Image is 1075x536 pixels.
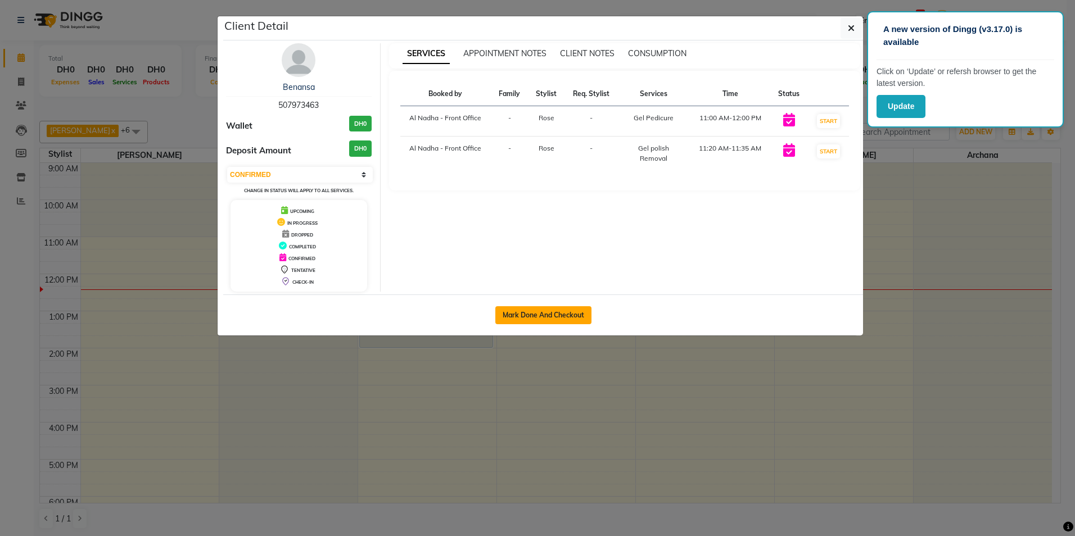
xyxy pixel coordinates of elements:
[539,144,554,152] span: Rose
[290,208,314,214] span: UPCOMING
[690,137,771,171] td: 11:20 AM-11:35 AM
[618,82,690,106] th: Services
[564,82,618,106] th: Req. Stylist
[288,256,315,261] span: CONFIRMED
[226,144,291,157] span: Deposit Amount
[564,106,618,137] td: -
[403,44,450,64] span: SERVICES
[287,220,318,226] span: IN PROGRESS
[625,113,683,123] div: Gel Pedicure
[817,144,840,158] button: START
[690,106,771,137] td: 11:00 AM-12:00 PM
[289,244,316,249] span: COMPLETED
[226,120,252,133] span: Wallet
[400,137,491,171] td: Al Nadha - Front Office
[491,137,528,171] td: -
[349,116,372,132] h3: DH0
[495,306,591,324] button: Mark Done And Checkout
[817,114,840,128] button: START
[877,95,925,118] button: Update
[883,23,1047,48] p: A new version of Dingg (v3.17.0) is available
[244,188,354,193] small: Change in status will apply to all services.
[770,82,807,106] th: Status
[400,106,491,137] td: Al Nadha - Front Office
[539,113,554,122] span: Rose
[560,48,615,58] span: CLIENT NOTES
[564,137,618,171] td: -
[625,143,683,163] div: Gel polish Removal
[628,48,686,58] span: CONSUMPTION
[349,140,372,157] h3: DH0
[491,106,528,137] td: -
[224,17,288,34] h5: Client Detail
[283,82,315,92] a: Benansa
[291,232,313,238] span: DROPPED
[292,279,314,285] span: CHECK-IN
[400,82,491,106] th: Booked by
[491,82,528,106] th: Family
[282,43,315,77] img: avatar
[528,82,564,106] th: Stylist
[463,48,546,58] span: APPOINTMENT NOTES
[877,66,1054,89] p: Click on ‘Update’ or refersh browser to get the latest version.
[291,267,315,273] span: TENTATIVE
[690,82,771,106] th: Time
[278,100,319,110] span: 507973463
